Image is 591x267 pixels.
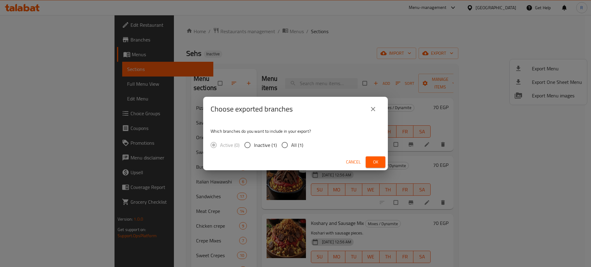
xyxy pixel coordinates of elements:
[346,158,361,166] span: Cancel
[211,104,293,114] h2: Choose exported branches
[366,102,380,116] button: close
[254,141,277,149] span: Inactive (1)
[220,141,239,149] span: Active (0)
[344,156,363,168] button: Cancel
[366,156,385,168] button: Ok
[291,141,303,149] span: All (1)
[371,158,380,166] span: Ok
[211,128,380,134] p: Which branches do you want to include in your export?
